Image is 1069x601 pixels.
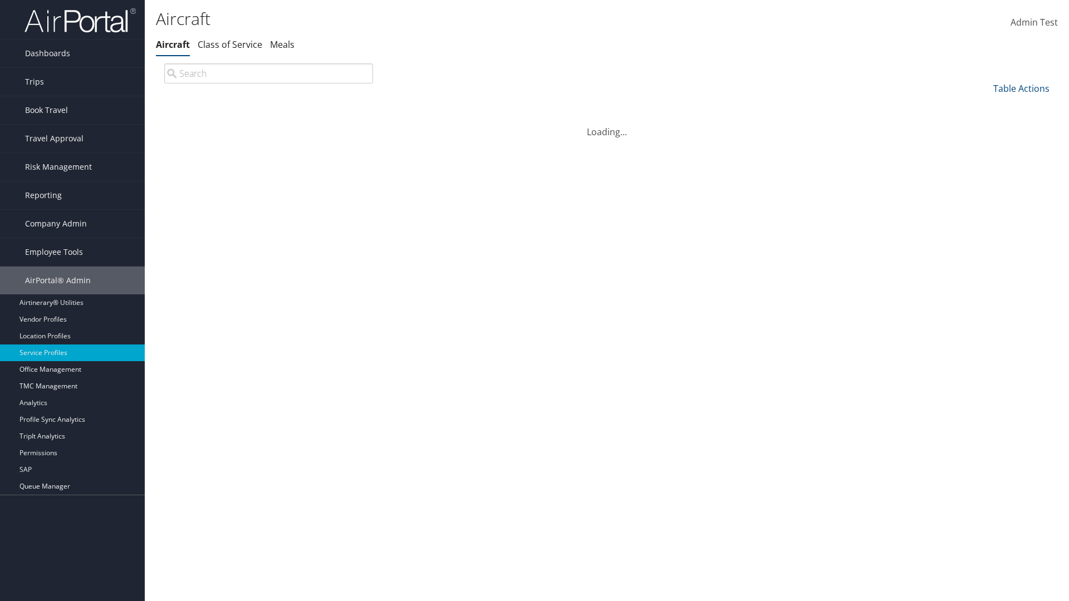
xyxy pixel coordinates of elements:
[25,96,68,124] span: Book Travel
[270,38,295,51] a: Meals
[25,238,83,266] span: Employee Tools
[25,210,87,238] span: Company Admin
[25,125,84,152] span: Travel Approval
[25,153,92,181] span: Risk Management
[156,7,757,31] h1: Aircraft
[993,82,1050,95] a: Table Actions
[1011,16,1058,28] span: Admin Test
[164,63,373,83] input: Search
[25,267,91,294] span: AirPortal® Admin
[156,112,1058,139] div: Loading...
[1011,6,1058,40] a: Admin Test
[25,68,44,96] span: Trips
[25,181,62,209] span: Reporting
[198,38,262,51] a: Class of Service
[25,40,70,67] span: Dashboards
[24,7,136,33] img: airportal-logo.png
[156,38,190,51] a: Aircraft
